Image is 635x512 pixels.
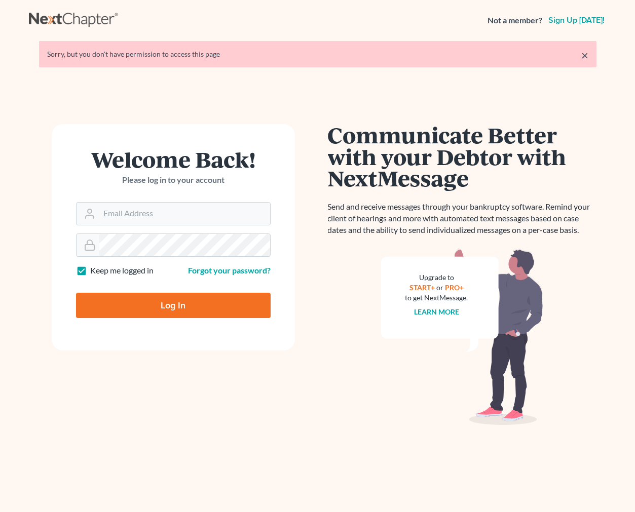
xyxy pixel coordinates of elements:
[436,283,443,292] span: or
[405,293,468,303] div: to get NextMessage.
[188,265,271,275] a: Forgot your password?
[381,248,543,425] img: nextmessage_bg-59042aed3d76b12b5cd301f8e5b87938c9018125f34e5fa2b7a6b67550977c72.svg
[328,201,596,236] p: Send and receive messages through your bankruptcy software. Remind your client of hearings and mo...
[581,49,588,61] a: ×
[409,283,435,292] a: START+
[488,15,542,26] strong: Not a member?
[445,283,464,292] a: PRO+
[546,16,607,24] a: Sign up [DATE]!
[90,265,154,277] label: Keep me logged in
[328,124,596,189] h1: Communicate Better with your Debtor with NextMessage
[414,307,459,316] a: Learn more
[76,148,271,170] h1: Welcome Back!
[76,293,271,318] input: Log In
[47,49,588,59] div: Sorry, but you don't have permission to access this page
[405,272,468,283] div: Upgrade to
[76,174,271,186] p: Please log in to your account
[99,203,270,225] input: Email Address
